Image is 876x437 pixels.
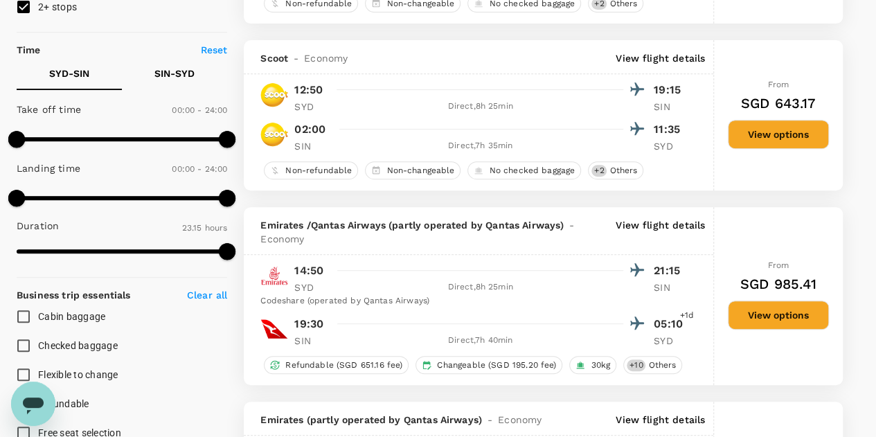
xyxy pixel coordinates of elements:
p: 21:15 [654,262,688,279]
span: - [288,51,304,65]
span: + 2 [591,165,607,177]
span: Changeable (SGD 195.20 fee) [431,359,562,371]
p: SIN [294,334,329,348]
p: Duration [17,219,59,233]
p: 05:10 [654,316,688,332]
div: Direct , 8h 25min [337,100,623,114]
img: TR [260,81,288,109]
p: Reset [201,43,228,57]
div: +10Others [623,356,682,374]
div: +2Others [588,161,643,179]
p: SYD [294,280,329,294]
span: Flexible to change [38,369,118,380]
p: 02:00 [294,121,325,138]
p: SYD [654,139,688,153]
div: No checked baggage [467,161,581,179]
div: Non-refundable [264,161,358,179]
span: +1d [680,309,694,323]
p: View flight details [616,218,705,246]
span: - [482,413,498,427]
p: SYD [654,334,688,348]
p: 19:15 [654,82,688,98]
p: SIN [294,139,329,153]
span: 2+ stops [38,1,77,12]
span: Economy [260,232,304,246]
span: + 10 [627,359,645,371]
span: 30kg [585,359,616,371]
span: 00:00 - 24:00 [172,105,227,115]
button: View options [728,120,829,149]
img: QF [260,315,288,343]
span: - [564,218,580,232]
h6: SGD 643.17 [741,92,816,114]
div: Changeable (SGD 195.20 fee) [415,356,562,374]
span: Emirates / Qantas Airways (partly operated by Qantas Airways) [260,218,564,232]
span: Others [604,165,643,177]
p: SIN [654,100,688,114]
div: Refundable (SGD 651.16 fee) [264,356,409,374]
span: Non-changeable [381,165,460,177]
h6: SGD 985.41 [740,273,817,295]
p: SYD [294,100,329,114]
span: Checked baggage [38,340,118,351]
p: 11:35 [654,121,688,138]
span: Scoot [260,51,288,65]
div: 30kg [569,356,616,374]
p: Landing time [17,161,80,175]
span: Refundable [38,398,89,409]
span: Refundable (SGD 651.16 fee) [280,359,408,371]
span: Others [643,359,681,371]
span: 00:00 - 24:00 [172,164,227,174]
img: EK [260,262,288,289]
p: SIN - SYD [154,66,195,80]
span: Cabin baggage [38,311,105,322]
span: From [768,80,789,89]
span: No checked baggage [483,165,580,177]
button: View options [728,301,829,330]
span: 23.15 hours [182,223,228,233]
img: TR [260,121,288,148]
p: View flight details [616,51,705,65]
span: Economy [304,51,348,65]
p: View flight details [616,413,705,427]
span: Emirates (partly operated by Qantas Airways) [260,413,482,427]
div: Codeshare (operated by Qantas Airways) [260,294,688,308]
p: SYD - SIN [49,66,89,80]
span: Economy [498,413,542,427]
p: Time [17,43,41,57]
div: Direct , 7h 40min [337,334,623,348]
p: 14:50 [294,262,323,279]
p: Take off time [17,102,81,116]
p: SIN [654,280,688,294]
p: Clear all [187,288,227,302]
div: Direct , 8h 25min [337,280,623,294]
div: Direct , 7h 35min [337,139,623,153]
p: 12:50 [294,82,323,98]
p: 19:30 [294,316,323,332]
strong: Business trip essentials [17,289,131,301]
iframe: Button to launch messaging window [11,382,55,426]
span: From [768,260,789,270]
span: Non-refundable [280,165,357,177]
div: Non-changeable [365,161,461,179]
